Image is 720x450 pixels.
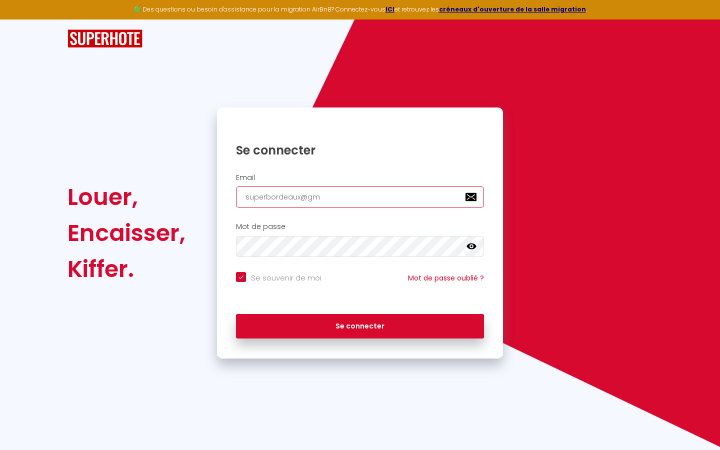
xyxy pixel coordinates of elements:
[67,215,185,251] div: Encaisser,
[236,222,484,231] h2: Mot de passe
[236,142,484,158] h1: Se connecter
[67,29,142,48] img: SuperHote logo
[236,173,484,182] h2: Email
[8,4,38,34] button: Ouvrir le widget de chat LiveChat
[236,314,484,339] button: Se connecter
[67,179,185,215] div: Louer,
[408,273,484,283] a: Mot de passe oublié ?
[385,5,394,13] a: ICI
[67,251,185,287] div: Kiffer.
[236,186,484,207] input: Ton Email
[439,5,586,13] a: créneaux d'ouverture de la salle migration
